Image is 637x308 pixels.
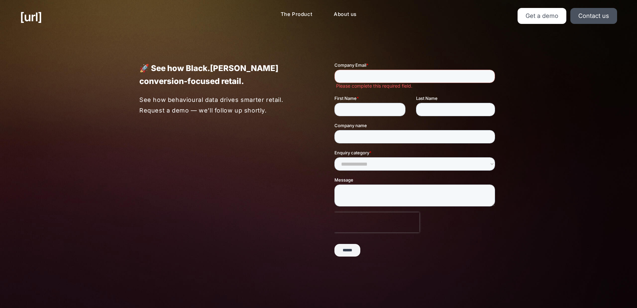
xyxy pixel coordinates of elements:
[518,8,566,24] a: Get a demo
[20,8,42,26] a: [URL]
[275,8,318,21] a: The Product
[570,8,617,24] a: Contact us
[139,62,303,88] p: 🚀 See how Black.[PERSON_NAME] conversion-focused retail.
[328,8,362,21] a: About us
[334,62,498,263] iframe: Form 1
[139,95,303,116] p: See how behavioural data drives smarter retail. Request a demo — we’ll follow up shortly.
